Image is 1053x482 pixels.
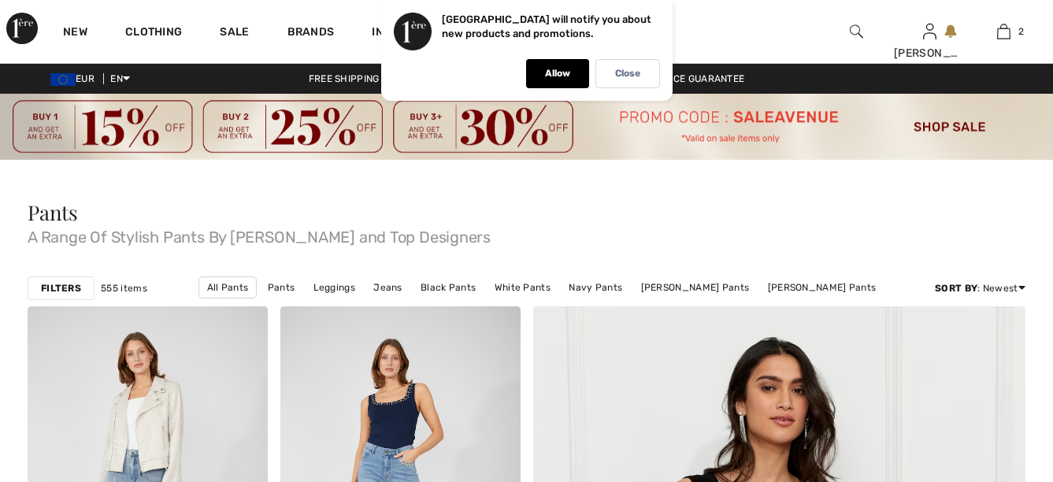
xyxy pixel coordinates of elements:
[220,25,249,42] a: Sale
[50,73,101,84] span: EUR
[935,283,977,294] strong: Sort By
[101,281,147,295] span: 555 items
[1018,24,1024,39] span: 2
[306,277,363,298] a: Leggings
[997,22,1010,41] img: My Bag
[125,25,182,42] a: Clothing
[442,13,651,39] p: [GEOGRAPHIC_DATA] will notify you about new products and promotions.
[6,13,38,44] img: 1ère Avenue
[487,277,558,298] a: White Pants
[63,25,87,42] a: New
[50,73,76,86] img: Euro
[545,68,570,80] p: Allow
[615,68,640,80] p: Close
[413,277,484,298] a: Black Pants
[365,277,410,298] a: Jeans
[561,277,630,298] a: Navy Pants
[260,277,303,298] a: Pants
[198,276,258,298] a: All Pants
[894,45,966,61] div: [PERSON_NAME]
[923,24,936,39] a: Sign In
[935,281,1025,295] div: : Newest
[28,198,78,226] span: Pants
[850,22,863,41] img: search the website
[633,277,758,298] a: [PERSON_NAME] Pants
[372,25,442,42] span: Inspiration
[41,281,81,295] strong: Filters
[110,73,130,84] span: EN
[605,73,758,84] a: Lowest Price Guarantee
[923,22,936,41] img: My Info
[967,22,1040,41] a: 2
[287,25,335,42] a: Brands
[28,223,1025,245] span: A Range Of Stylish Pants By [PERSON_NAME] and Top Designers
[296,73,502,84] a: Free shipping on orders over €130
[760,277,884,298] a: [PERSON_NAME] Pants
